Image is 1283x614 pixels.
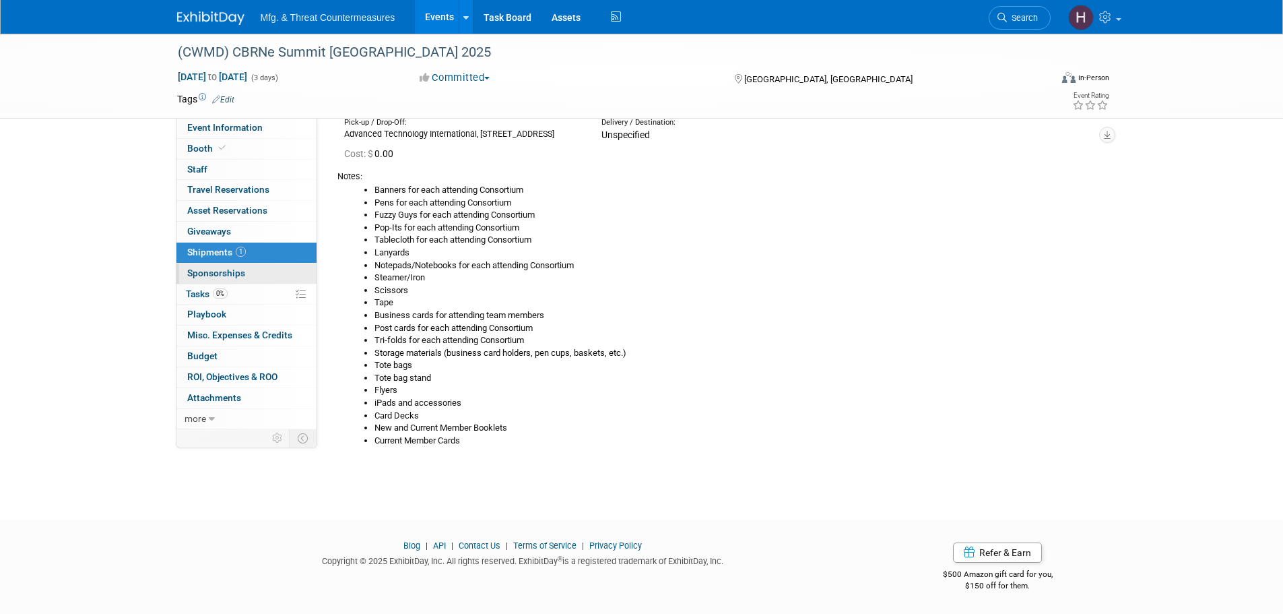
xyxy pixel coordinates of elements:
img: Hillary Hawkins [1068,5,1094,30]
a: Attachments [176,388,317,408]
span: Shipments [187,247,246,257]
span: | [502,541,511,551]
a: Booth [176,139,317,159]
span: Booth [187,143,228,154]
a: Edit [212,95,234,104]
div: Advanced Technology International, [STREET_ADDRESS] [344,128,581,140]
a: Blog [403,541,420,551]
div: $500 Amazon gift card for you, [889,560,1107,591]
a: Tasks0% [176,284,317,305]
a: more [176,409,317,429]
span: Misc. Expenses & Credits [187,330,292,340]
a: Budget [176,346,317,367]
span: more [185,413,206,424]
a: Playbook [176,305,317,325]
span: Cost: $ [344,148,374,159]
td: Personalize Event Tab Strip [266,429,290,447]
span: Unspecified [601,129,650,140]
span: Attachments [187,392,241,403]
a: Asset Reservations [176,201,317,221]
div: Pick-up / Drop-Off: [344,117,581,128]
li: Current Member Cards [374,435,1096,448]
div: Delivery / Destination: [601,117,838,128]
span: Tasks [186,288,228,299]
span: 0% [213,288,228,299]
a: Giveaways [176,222,317,242]
span: | [448,541,457,551]
li: Flyers [374,384,1096,397]
li: Post cards for each attending Consortium [374,322,1096,335]
i: Booth reservation complete [219,144,226,152]
a: Travel Reservations [176,180,317,200]
sup: ® [558,555,562,563]
a: ROI, Objectives & ROO [176,367,317,388]
li: Tote bags [374,359,1096,372]
span: Sponsorships [187,268,245,278]
td: Tags [177,92,234,106]
a: Search [989,6,1051,30]
li: Notepads/Notebooks for each attending Consortium [374,259,1096,272]
li: iPads and accessories [374,397,1096,410]
span: 1 [236,247,246,257]
li: Banners for each attending Consortium [374,184,1096,197]
div: $150 off for them. [889,580,1107,592]
span: to [206,71,219,82]
div: Event Rating [1072,92,1109,99]
img: Format-Inperson.png [1062,72,1076,83]
img: ExhibitDay [177,11,244,25]
a: Misc. Expenses & Credits [176,326,317,346]
span: Staff [187,164,207,175]
li: Tablecloth for each attending Consortium [374,234,1096,247]
a: Terms of Service [513,541,577,551]
li: Fuzzy Guys for each attending Consortium [374,209,1096,222]
span: Budget [187,350,218,361]
li: Storage materials (business card holders, pen cups, baskets, etc.) [374,347,1096,360]
li: Pop-Its for each attending Consortium [374,222,1096,235]
li: Tote bag stand [374,372,1096,385]
a: Sponsorships [176,264,317,284]
span: Asset Reservations [187,205,267,216]
span: (3 days) [250,73,278,82]
a: Shipments1 [176,243,317,263]
div: In-Person [1078,73,1109,83]
a: Refer & Earn [953,543,1042,563]
div: Event Format [971,70,1110,90]
li: Tri-folds for each attending Consortium [374,334,1096,347]
span: Mfg. & Threat Countermeasures [261,12,395,23]
a: API [433,541,446,551]
li: Scissors [374,284,1096,297]
li: Pens for each attending Consortium [374,197,1096,210]
a: Staff [176,160,317,180]
a: Contact Us [459,541,500,551]
span: | [579,541,587,551]
li: Card Decks [374,410,1096,423]
button: Committed [415,71,495,85]
a: Privacy Policy [589,541,642,551]
li: New and Current Member Booklets [374,422,1096,435]
span: [GEOGRAPHIC_DATA], [GEOGRAPHIC_DATA] [744,74,913,84]
a: Event Information [176,118,317,138]
span: ROI, Objectives & ROO [187,371,277,382]
span: Event Information [187,122,263,133]
span: | [422,541,431,551]
div: Copyright © 2025 ExhibitDay, Inc. All rights reserved. ExhibitDay is a registered trademark of Ex... [177,552,869,567]
span: Travel Reservations [187,184,269,195]
li: Business cards for attending team members [374,309,1096,322]
span: Playbook [187,309,226,319]
li: Lanyards [374,247,1096,259]
span: [DATE] [DATE] [177,71,248,83]
li: Steamer/Iron [374,272,1096,284]
div: Notes: [337,171,1096,183]
span: Giveaways [187,226,231,237]
span: Search [1007,13,1038,23]
td: Toggle Event Tabs [289,429,317,447]
span: 0.00 [344,148,399,159]
div: (CWMD) CBRNe Summit [GEOGRAPHIC_DATA] 2025 [173,40,1030,65]
li: Tape [374,297,1096,309]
